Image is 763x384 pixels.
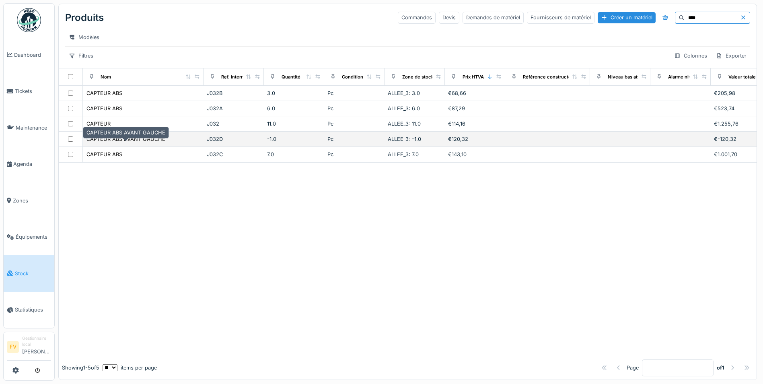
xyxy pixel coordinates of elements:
a: Tickets [4,73,54,110]
li: [PERSON_NAME] [22,335,51,359]
div: Filtres [65,50,97,62]
span: ALLEE_3: -1.0 [388,136,421,142]
div: CAPTEUR ABS [86,151,122,158]
div: Pc [327,89,381,97]
div: CAPTEUR ABS AVANT GAUCHE [86,135,165,143]
div: €120,32 [448,135,502,143]
div: Ref. interne [221,74,247,81]
span: Tickets [15,87,51,95]
div: Fournisseurs de matériel [527,12,594,23]
div: Colonnes [670,50,711,62]
span: Zones [13,197,51,204]
div: Exporter [712,50,750,62]
div: Commandes [398,12,436,23]
div: Valeur totale [728,74,756,81]
div: Devis [439,12,459,23]
div: Showing 1 - 5 of 5 [62,364,99,372]
a: Stock [4,255,54,292]
div: 6.0 [267,105,321,112]
span: Dashboard [14,51,51,59]
a: Statistiques [4,292,54,328]
div: CAPTEUR [86,120,111,128]
span: Équipements [16,233,51,241]
div: Page [627,364,639,372]
div: J032C [207,151,261,158]
div: Pc [327,135,381,143]
span: Maintenance [16,124,51,132]
div: €143,10 [448,151,502,158]
div: CAPTEUR ABS [86,105,122,112]
div: Pc [327,151,381,158]
div: Nom [101,74,111,81]
div: J032A [207,105,261,112]
span: Stock [15,270,51,277]
a: Agenda [4,146,54,183]
a: Dashboard [4,37,54,73]
div: €87,29 [448,105,502,112]
div: J032 [207,120,261,128]
div: Pc [327,120,381,128]
strong: of 1 [717,364,724,372]
a: Équipements [4,219,54,256]
div: Demandes de matériel [463,12,524,23]
div: Quantité [282,74,300,81]
span: Agenda [13,160,51,168]
div: Référence constructeur [523,74,576,81]
span: ALLEE_3: 3.0 [388,90,420,96]
div: €114,16 [448,120,502,128]
div: Zone de stockage [402,74,442,81]
div: €68,66 [448,89,502,97]
div: -1.0 [267,135,321,143]
span: ALLEE_3: 6.0 [388,105,420,111]
span: ALLEE_3: 7.0 [388,151,419,157]
div: 7.0 [267,151,321,158]
div: items per page [103,364,157,372]
div: Gestionnaire local [22,335,51,348]
div: 3.0 [267,89,321,97]
a: FV Gestionnaire local[PERSON_NAME] [7,335,51,361]
span: Statistiques [15,306,51,314]
div: Prix HTVA [463,74,484,81]
img: Badge_color-CXgf-gQk.svg [17,8,41,32]
div: Alarme niveau bas [668,74,708,81]
div: Conditionnement [342,74,380,81]
div: Créer un matériel [598,12,656,23]
div: Produits [65,7,104,28]
div: CAPTEUR ABS [86,89,122,97]
li: FV [7,341,19,353]
span: ALLEE_3: 11.0 [388,121,421,127]
div: 11.0 [267,120,321,128]
div: CAPTEUR ABS AVANT GAUCHE [83,127,169,138]
div: J032B [207,89,261,97]
div: Pc [327,105,381,112]
div: J032D [207,135,261,143]
a: Zones [4,182,54,219]
a: Maintenance [4,109,54,146]
div: Niveau bas atteint ? [608,74,651,81]
div: Modèles [65,31,103,43]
